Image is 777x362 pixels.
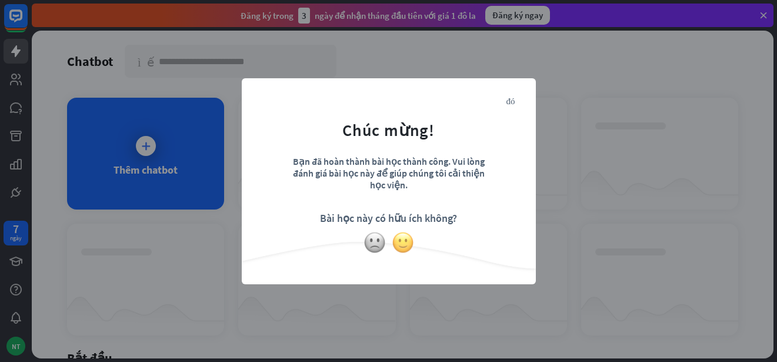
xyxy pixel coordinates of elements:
font: Bài học này có hữu ích không? [320,211,457,225]
font: Bạn đã hoàn thành bài học thành công. Vui lòng đánh giá bài học này để giúp chúng tôi cải thiện h... [293,155,485,191]
font: Chúc mừng! [342,119,435,141]
font: đóng [506,96,515,105]
button: Mở tiện ích trò chuyện LiveChat [9,5,45,40]
img: mặt hơi cau mày [364,231,386,254]
img: khuôn mặt hơi mỉm cười [392,231,414,254]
